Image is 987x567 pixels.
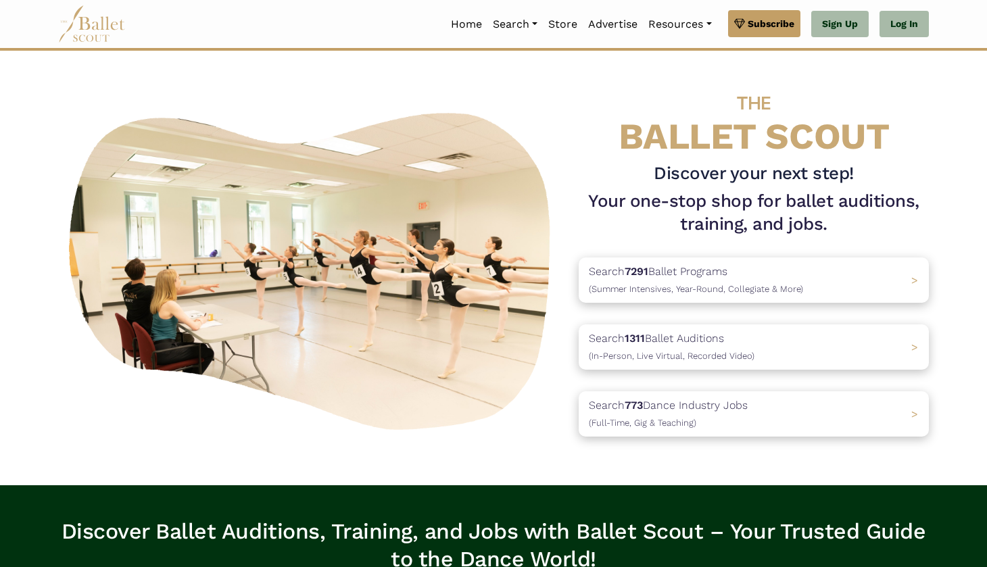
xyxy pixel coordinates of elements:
[487,10,543,39] a: Search
[579,162,929,185] h3: Discover your next step!
[625,399,643,412] b: 773
[625,265,648,278] b: 7291
[589,263,803,297] p: Search Ballet Programs
[579,391,929,437] a: Search773Dance Industry Jobs(Full-Time, Gig & Teaching) >
[589,397,748,431] p: Search Dance Industry Jobs
[543,10,583,39] a: Store
[643,10,717,39] a: Resources
[589,330,754,364] p: Search Ballet Auditions
[748,16,794,31] span: Subscribe
[734,16,745,31] img: gem.svg
[737,92,771,114] span: THE
[911,408,918,420] span: >
[579,324,929,370] a: Search1311Ballet Auditions(In-Person, Live Virtual, Recorded Video) >
[589,351,754,361] span: (In-Person, Live Virtual, Recorded Video)
[446,10,487,39] a: Home
[911,274,918,287] span: >
[728,10,800,37] a: Subscribe
[880,11,929,38] a: Log In
[589,284,803,294] span: (Summer Intensives, Year-Round, Collegiate & More)
[583,10,643,39] a: Advertise
[589,418,696,428] span: (Full-Time, Gig & Teaching)
[911,341,918,353] span: >
[58,98,568,438] img: A group of ballerinas talking to each other in a ballet studio
[579,190,929,236] h1: Your one-stop shop for ballet auditions, training, and jobs.
[811,11,869,38] a: Sign Up
[579,257,929,303] a: Search7291Ballet Programs(Summer Intensives, Year-Round, Collegiate & More)>
[625,332,645,345] b: 1311
[579,78,929,157] h4: BALLET SCOUT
